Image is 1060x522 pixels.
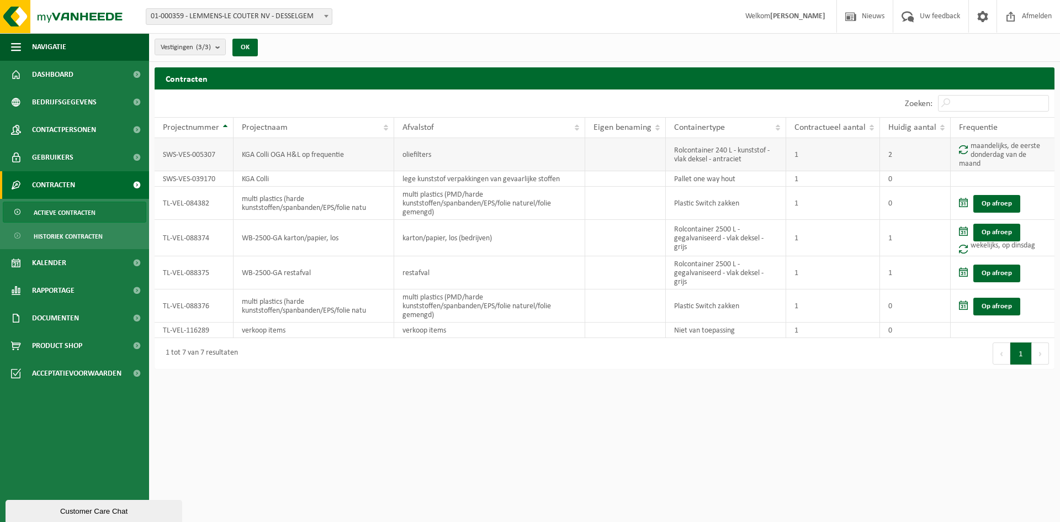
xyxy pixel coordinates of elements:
td: TL-VEL-084382 [155,187,234,220]
button: Next [1032,342,1049,365]
h2: Contracten [155,67,1054,89]
span: Gebruikers [32,144,73,171]
span: Contactpersonen [32,116,96,144]
td: 1 [786,138,880,171]
td: verkoop items [394,323,585,338]
td: Rolcontainer 240 L - kunststof - vlak deksel - antraciet [666,138,786,171]
td: 1 [880,220,951,256]
td: Pallet one way hout [666,171,786,187]
td: TL-VEL-088375 [155,256,234,289]
td: 1 [880,256,951,289]
td: multi plastics (harde kunststoffen/spanbanden/EPS/folie natu [234,187,394,220]
button: OK [232,39,258,56]
td: multi plastics (PMD/harde kunststoffen/spanbanden/EPS/folie naturel/folie gemengd) [394,187,585,220]
td: 0 [880,187,951,220]
span: Documenten [32,304,79,332]
td: maandelijks, de eerste donderdag van de maand [951,138,1054,171]
td: karton/papier, los (bedrijven) [394,220,585,256]
td: SWS-VES-005307 [155,138,234,171]
span: Acceptatievoorwaarden [32,360,121,387]
span: Contractueel aantal [794,123,866,132]
a: Historiek contracten [3,225,146,246]
td: KGA Colli OGA H&L op frequentie [234,138,394,171]
span: Contracten [32,171,75,199]
span: Frequentie [959,123,998,132]
span: Actieve contracten [34,202,96,223]
span: Product Shop [32,332,82,360]
button: 1 [1010,342,1032,365]
td: Rolcontainer 2500 L - gegalvaniseerd - vlak deksel - grijs [666,256,786,289]
td: 1 [786,289,880,323]
td: multi plastics (PMD/harde kunststoffen/spanbanden/EPS/folie naturel/folie gemengd) [394,289,585,323]
button: Vestigingen(3/3) [155,39,226,55]
td: WB-2500-GA restafval [234,256,394,289]
td: SWS-VES-039170 [155,171,234,187]
a: Actieve contracten [3,202,146,223]
span: Projectnummer [163,123,219,132]
iframe: chat widget [6,498,184,522]
td: verkoop items [234,323,394,338]
td: 2 [880,138,951,171]
span: Huidig aantal [888,123,936,132]
span: Containertype [674,123,725,132]
span: Navigatie [32,33,66,61]
span: Dashboard [32,61,73,88]
div: 1 tot 7 van 7 resultaten [160,344,238,363]
td: Rolcontainer 2500 L - gegalvaniseerd - vlak deksel - grijs [666,220,786,256]
td: TL-VEL-088376 [155,289,234,323]
td: 1 [786,171,880,187]
a: Op afroep [973,195,1020,213]
td: oliefilters [394,138,585,171]
span: 01-000359 - LEMMENS-LE COUTER NV - DESSELGEM [146,9,332,24]
span: Afvalstof [402,123,434,132]
a: Op afroep [973,265,1020,282]
label: Zoeken: [905,99,932,108]
td: 0 [880,323,951,338]
span: Historiek contracten [34,226,103,247]
td: 0 [880,171,951,187]
span: 01-000359 - LEMMENS-LE COUTER NV - DESSELGEM [146,8,332,25]
td: Plastic Switch zakken [666,187,786,220]
span: Eigen benaming [593,123,651,132]
count: (3/3) [196,44,211,51]
td: Niet van toepassing [666,323,786,338]
span: Bedrijfsgegevens [32,88,97,116]
td: 1 [786,220,880,256]
a: Op afroep [973,298,1020,315]
td: Plastic Switch zakken [666,289,786,323]
td: restafval [394,256,585,289]
td: 1 [786,323,880,338]
span: Projectnaam [242,123,288,132]
td: TL-VEL-116289 [155,323,234,338]
td: lege kunststof verpakkingen van gevaarlijke stoffen [394,171,585,187]
button: Previous [993,342,1010,365]
td: 0 [880,289,951,323]
td: wekelijks, op dinsdag [951,220,1054,256]
td: KGA Colli [234,171,394,187]
a: Op afroep [973,224,1020,241]
span: Vestigingen [161,39,211,56]
span: Kalender [32,249,66,277]
td: multi plastics (harde kunststoffen/spanbanden/EPS/folie natu [234,289,394,323]
strong: [PERSON_NAME] [770,12,825,20]
span: Rapportage [32,277,75,304]
td: 1 [786,187,880,220]
td: WB-2500-GA karton/papier, los [234,220,394,256]
td: TL-VEL-088374 [155,220,234,256]
td: 1 [786,256,880,289]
